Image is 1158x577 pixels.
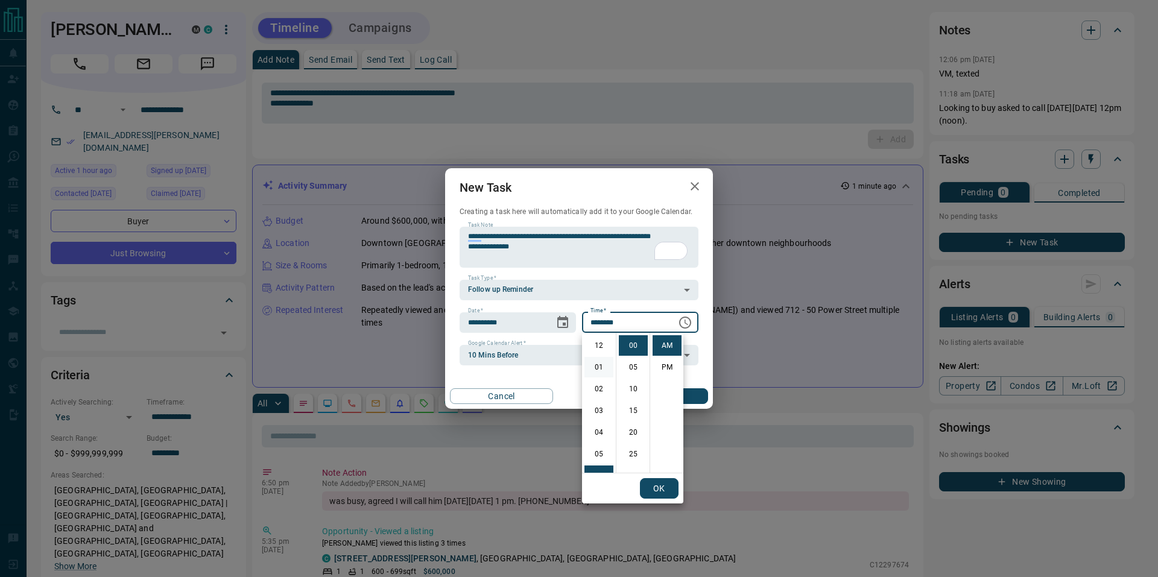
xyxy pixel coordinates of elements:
li: 3 hours [584,400,613,421]
ul: Select meridiem [650,333,683,473]
label: Date [468,307,483,315]
li: 12 hours [584,335,613,356]
button: Choose date, selected date is Sep 15, 2025 [551,311,575,335]
li: 25 minutes [619,444,648,464]
button: Cancel [450,388,553,404]
ul: Select minutes [616,333,650,473]
li: 2 hours [584,379,613,399]
p: Creating a task here will automatically add it to your Google Calendar. [460,207,698,217]
li: 5 hours [584,444,613,464]
li: 6 hours [584,465,613,486]
li: 20 minutes [619,422,648,443]
button: Choose time, selected time is 6:00 AM [673,311,697,335]
li: AM [653,335,682,356]
label: Task Type [468,274,496,282]
li: 0 minutes [619,335,648,356]
div: Follow up Reminder [460,280,698,300]
ul: Select hours [582,333,616,473]
label: Google Calendar Alert [468,339,526,347]
li: 10 minutes [619,379,648,399]
li: PM [653,357,682,377]
textarea: To enrich screen reader interactions, please activate Accessibility in Grammarly extension settings [468,232,690,262]
li: 30 minutes [619,465,648,486]
li: 5 minutes [619,357,648,377]
label: Time [590,307,606,315]
button: OK [640,478,679,499]
li: 15 minutes [619,400,648,421]
div: 10 Mins Before [460,345,698,365]
h2: New Task [445,168,526,207]
li: 4 hours [584,422,613,443]
label: Task Note [468,221,493,229]
li: 1 hours [584,357,613,377]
